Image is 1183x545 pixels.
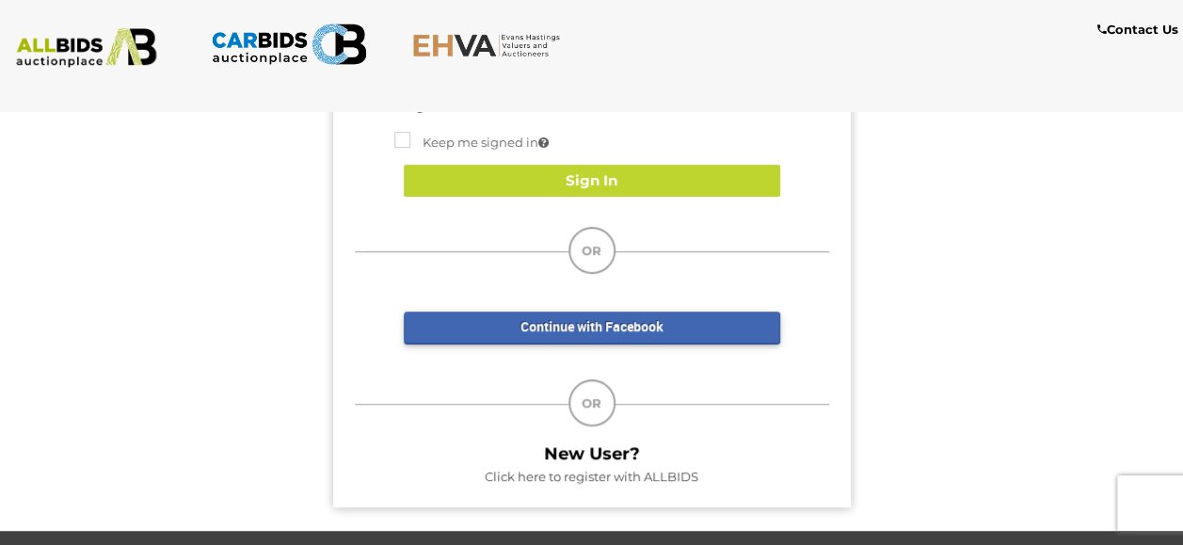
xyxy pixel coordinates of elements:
div: OR [568,227,615,274]
b: New User? [544,443,640,464]
button: Sign In [404,165,780,198]
b: Contact Us [1097,22,1178,37]
img: EHVA.com.au [412,33,568,57]
a: Continue with Facebook [404,312,780,345]
img: CARBIDS.com.au [211,19,367,70]
a: Click here to register with ALLBIDS [485,469,698,484]
label: Keep me signed in [394,132,549,153]
img: ALLBIDS.com.au [8,28,165,68]
a: Contact Us [1097,19,1183,40]
div: OR [568,379,615,426]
